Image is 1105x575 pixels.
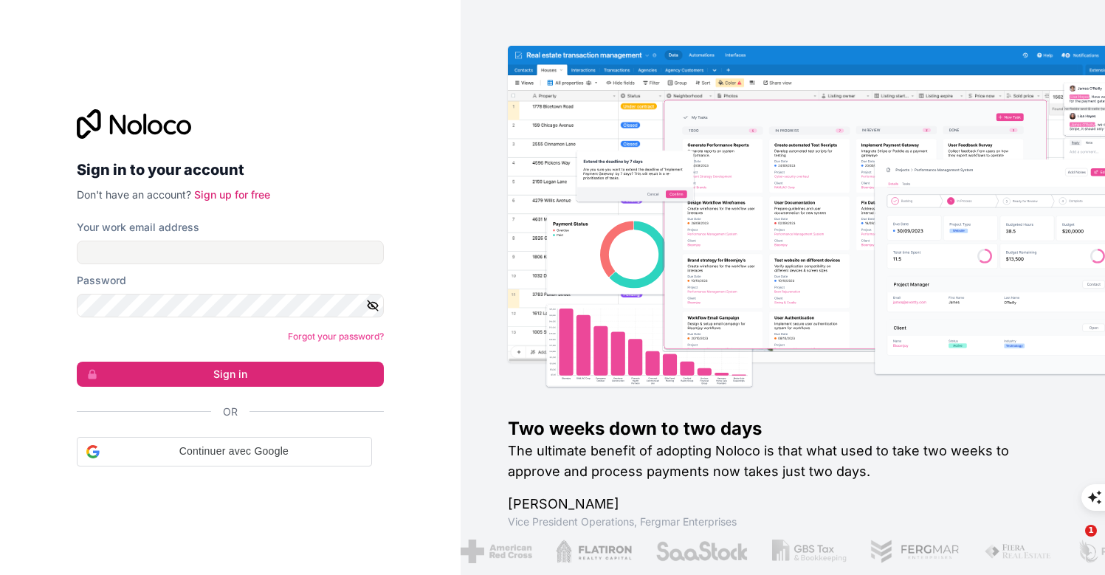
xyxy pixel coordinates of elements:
[77,220,199,235] label: Your work email address
[77,362,384,387] button: Sign in
[772,540,847,563] img: /assets/gbstax-C-GtDUiK.png
[77,437,372,466] div: Continuer avec Google
[77,156,384,183] h2: Sign in to your account
[508,514,1058,529] h1: Vice President Operations , Fergmar Enterprises
[1055,525,1090,560] iframe: Intercom live chat
[77,241,384,264] input: Email address
[870,540,960,563] img: /assets/fergmar-CudnrXN5.png
[984,540,1053,563] img: /assets/fiera-fwj2N5v4.png
[508,441,1058,482] h2: The ultimate benefit of adopting Noloco is that what used to take two weeks to approve and proces...
[508,494,1058,514] h1: [PERSON_NAME]
[194,188,270,201] a: Sign up for free
[556,540,633,563] img: /assets/flatiron-C8eUkumj.png
[106,444,362,459] span: Continuer avec Google
[288,331,384,342] a: Forgot your password?
[223,404,238,419] span: Or
[77,294,384,317] input: Password
[655,540,748,563] img: /assets/saastock-C6Zbiodz.png
[77,273,126,288] label: Password
[77,188,191,201] span: Don't have an account?
[460,540,531,563] img: /assets/american-red-cross-BAupjrZR.png
[508,417,1058,441] h1: Two weeks down to two days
